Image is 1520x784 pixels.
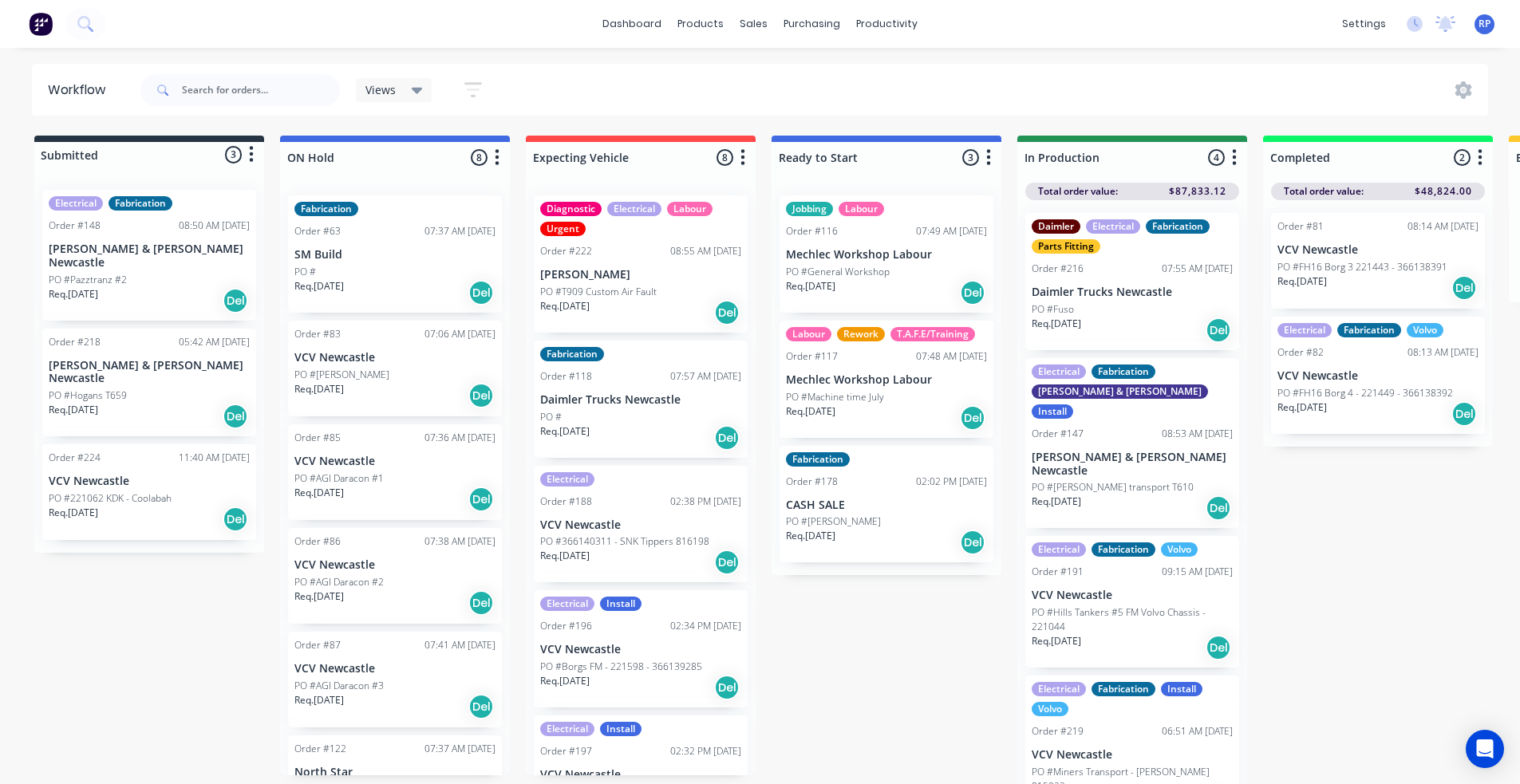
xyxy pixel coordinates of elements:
[786,202,833,216] div: Jobbing
[294,638,341,652] div: Order #87
[786,349,838,364] div: Order #117
[294,558,495,572] p: VCV Newcastle
[540,472,594,487] div: Electrical
[780,321,993,438] div: LabourReworkT.A.F.E/TrainingOrder #11707:48 AM [DATE]Mechlec Workshop LabourPO #Machine time July...
[714,675,740,700] div: Del
[109,196,172,211] div: Fabrication
[49,491,172,506] p: PO #221062 KDK - Coolabah
[607,202,661,216] div: Electrical
[294,742,346,756] div: Order #122
[1032,239,1100,254] div: Parts Fitting
[540,202,602,216] div: Diagnostic
[1162,565,1233,579] div: 09:15 AM [DATE]
[468,487,494,512] div: Del
[600,722,642,736] div: Install
[540,549,590,563] p: Req. [DATE]
[294,589,344,604] p: Req. [DATE]
[960,405,985,431] div: Del
[890,327,975,341] div: T.A.F.E/Training
[294,248,495,262] p: SM Build
[540,424,590,439] p: Req. [DATE]
[714,550,740,575] div: Del
[714,300,740,325] div: Del
[424,742,495,756] div: 07:37 AM [DATE]
[540,410,562,424] p: PO #
[667,202,713,216] div: Labour
[1466,730,1504,768] div: Open Intercom Messenger
[223,506,248,532] div: Del
[1032,634,1081,648] p: Req. [DATE]
[540,674,590,688] p: Req. [DATE]
[365,81,396,98] span: Views
[540,534,709,549] p: PO #366140311 - SNK Tippers 816198
[1277,400,1327,415] p: Req. [DATE]
[42,444,256,540] div: Order #22411:40 AM [DATE]VCV NewcastlePO #221062 KDK - CoolabahReq.[DATE]Del
[1086,219,1140,234] div: Electrical
[1032,748,1233,762] p: VCV Newcastle
[780,446,993,563] div: FabricationOrder #17802:02 PM [DATE]CASH SALEPO #[PERSON_NAME]Req.[DATE]Del
[1032,605,1233,634] p: PO #Hills Tankers #5 FM Volvo Chassis - 221044
[223,288,248,313] div: Del
[786,279,835,294] p: Req. [DATE]
[786,248,987,262] p: Mechlec Workshop Labour
[594,12,669,36] a: dashboard
[1337,323,1401,337] div: Fabrication
[1277,369,1479,383] p: VCV Newcastle
[223,404,248,429] div: Del
[1032,542,1086,557] div: Electrical
[1407,345,1479,360] div: 08:13 AM [DATE]
[1025,536,1239,668] div: ElectricalFabricationVolvoOrder #19109:15 AM [DATE]VCV NewcastlePO #Hills Tankers #5 FM Volvo Cha...
[1032,724,1084,739] div: Order #219
[780,195,993,313] div: JobbingLabourOrder #11607:49 AM [DATE]Mechlec Workshop LabourPO #General WorkshopReq.[DATE]Del
[1146,219,1210,234] div: Fabrication
[1092,682,1155,696] div: Fabrication
[786,390,884,404] p: PO #Machine time July
[288,424,502,520] div: Order #8507:36 AM [DATE]VCV NewcastlePO #AGI Daracon #1Req.[DATE]Del
[1032,480,1194,494] p: PO #[PERSON_NAME] transport T610
[1277,219,1324,234] div: Order #81
[1025,213,1239,350] div: DaimlerElectricalFabricationParts FittingOrder #21607:55 AM [DATE]Daimler Trucks NewcastlePO #Fus...
[1032,404,1073,419] div: Install
[1277,274,1327,289] p: Req. [DATE]
[294,202,358,216] div: Fabrication
[49,287,98,301] p: Req. [DATE]
[288,528,502,624] div: Order #8607:38 AM [DATE]VCV NewcastlePO #AGI Daracon #2Req.[DATE]Del
[540,393,741,407] p: Daimler Trucks Newcastle
[786,404,835,419] p: Req. [DATE]
[294,693,344,707] p: Req. [DATE]
[540,285,657,299] p: PO #T909 Custom Air Fault
[1407,219,1479,234] div: 08:14 AM [DATE]
[540,768,741,782] p: VCV Newcastle
[1284,184,1364,199] span: Total order value:
[1169,184,1226,199] span: $87,833.12
[294,486,344,500] p: Req. [DATE]
[540,494,592,509] div: Order #188
[837,327,885,341] div: Rework
[49,273,127,287] p: PO #Pazztranz #2
[670,744,741,758] div: 02:32 PM [DATE]
[600,597,642,611] div: Install
[786,475,838,489] div: Order #178
[294,431,341,445] div: Order #85
[1032,317,1081,331] p: Req. [DATE]
[786,452,850,467] div: Fabrication
[670,619,741,633] div: 02:34 PM [DATE]
[1032,565,1084,579] div: Order #191
[294,351,495,364] p: VCV Newcastle
[294,224,341,238] div: Order #63
[1032,451,1233,478] p: [PERSON_NAME] & [PERSON_NAME] Newcastle
[42,190,256,321] div: ElectricalFabricationOrder #14808:50 AM [DATE][PERSON_NAME] & [PERSON_NAME] NewcastlePO #Pazztran...
[670,369,741,384] div: 07:57 AM [DATE]
[1415,184,1472,199] span: $48,824.00
[288,321,502,416] div: Order #8307:06 AM [DATE]VCV NewcastlePO #[PERSON_NAME]Req.[DATE]Del
[839,202,884,216] div: Labour
[1277,323,1332,337] div: Electrical
[1032,219,1080,234] div: Daimler
[1092,542,1155,557] div: Fabrication
[1277,243,1479,257] p: VCV Newcastle
[294,679,384,693] p: PO #AGI Daracon #3
[1032,384,1208,399] div: [PERSON_NAME] & [PERSON_NAME]
[1407,323,1443,337] div: Volvo
[1206,635,1231,660] div: Del
[288,195,502,313] div: FabricationOrder #6307:37 AM [DATE]SM BuildPO #Req.[DATE]Del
